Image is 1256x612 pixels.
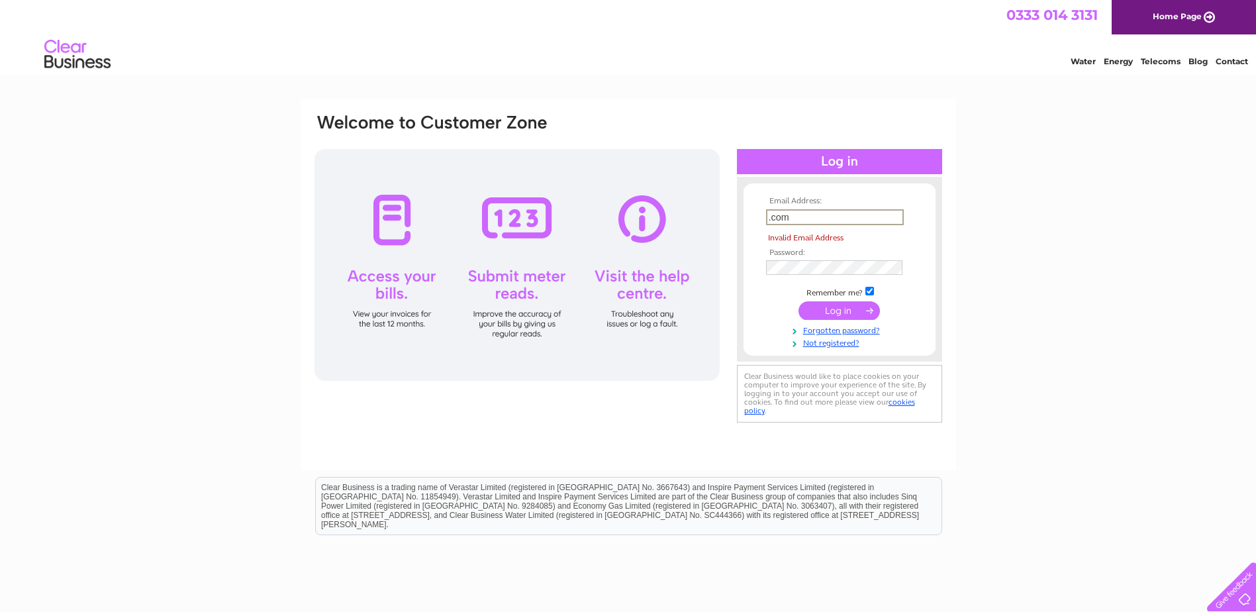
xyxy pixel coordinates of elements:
a: Blog [1188,56,1208,66]
a: Telecoms [1141,56,1181,66]
a: Not registered? [766,336,916,348]
div: Clear Business would like to place cookies on your computer to improve your experience of the sit... [737,365,942,423]
img: logo.png [44,34,111,75]
a: Forgotten password? [766,323,916,336]
a: Contact [1216,56,1248,66]
td: Remember me? [763,285,916,298]
input: Submit [798,301,880,320]
div: Clear Business is a trading name of Verastar Limited (registered in [GEOGRAPHIC_DATA] No. 3667643... [316,7,942,64]
a: 0333 014 3131 [1006,7,1098,23]
th: Password: [763,248,916,258]
a: Energy [1104,56,1133,66]
a: Water [1071,56,1096,66]
th: Email Address: [763,197,916,206]
span: Invalid Email Address [768,233,844,242]
a: cookies policy [744,397,915,415]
